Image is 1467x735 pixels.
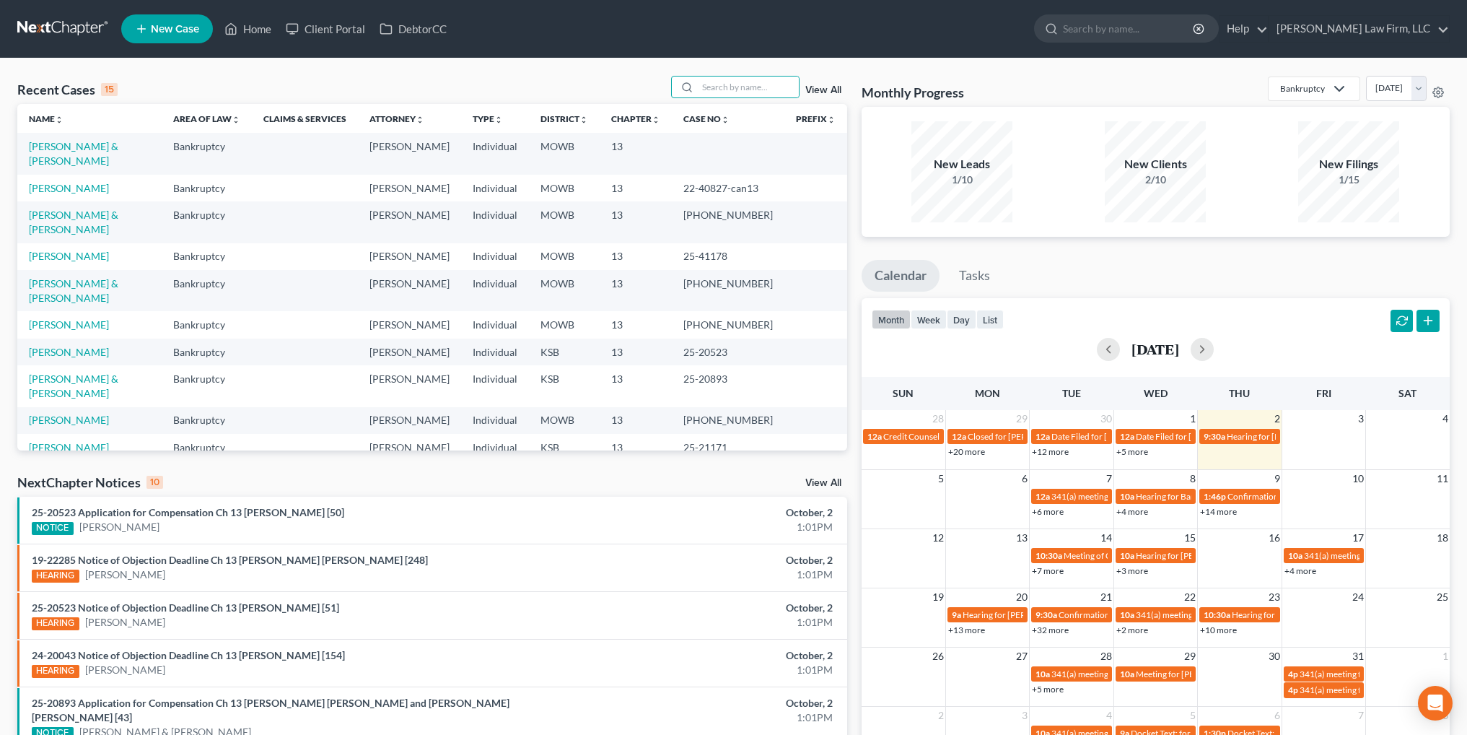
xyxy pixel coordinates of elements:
[1105,173,1206,187] div: 2/10
[946,260,1003,292] a: Tasks
[1227,431,1339,442] span: Hearing for [PERSON_NAME]
[1064,550,1224,561] span: Meeting of Creditors for [PERSON_NAME]
[358,175,461,201] td: [PERSON_NAME]
[1273,470,1282,487] span: 9
[162,201,252,243] td: Bankruptcy
[29,414,109,426] a: [PERSON_NAME]
[672,365,784,406] td: 25-20893
[1269,16,1449,42] a: [PERSON_NAME] Law Firm, LLC
[32,554,428,566] a: 19-22285 Notice of Objection Deadline Ch 13 [PERSON_NAME] [PERSON_NAME] [248]
[893,387,914,399] span: Sun
[911,310,947,329] button: week
[931,588,945,606] span: 19
[494,116,503,124] i: unfold_more
[575,520,833,534] div: 1:01PM
[968,431,1152,442] span: Closed for [PERSON_NAME] & [PERSON_NAME]
[32,601,339,614] a: 25-20523 Notice of Objection Deadline Ch 13 [PERSON_NAME] [51]
[372,16,454,42] a: DebtorCC
[1204,491,1226,502] span: 1:46p
[600,201,672,243] td: 13
[29,140,118,167] a: [PERSON_NAME] & [PERSON_NAME]
[1136,669,1249,679] span: Meeting for [PERSON_NAME]
[1099,588,1113,606] span: 21
[1051,431,1172,442] span: Date Filed for [PERSON_NAME]
[85,615,165,630] a: [PERSON_NAME]
[1183,648,1197,665] span: 29
[1099,410,1113,427] span: 30
[151,24,199,35] span: New Case
[1304,550,1450,561] span: 341(a) meeting for Bar K Holdings, LLC
[162,365,252,406] td: Bankruptcy
[1120,491,1134,502] span: 10a
[1351,470,1365,487] span: 10
[85,663,165,677] a: [PERSON_NAME]
[162,175,252,201] td: Bankruptcy
[29,277,118,304] a: [PERSON_NAME] & [PERSON_NAME]
[1316,387,1331,399] span: Fri
[252,104,358,133] th: Claims & Services
[600,243,672,270] td: 13
[600,365,672,406] td: 13
[358,407,461,434] td: [PERSON_NAME]
[1032,625,1069,635] a: +32 more
[32,506,344,518] a: 25-20523 Application for Compensation Ch 13 [PERSON_NAME] [50]
[600,311,672,338] td: 13
[1035,609,1057,620] span: 9:30a
[862,260,940,292] a: Calendar
[672,270,784,311] td: [PHONE_NUMBER]
[672,339,784,365] td: 25-20523
[948,446,985,457] a: +20 more
[672,243,784,270] td: 25-41178
[461,270,529,311] td: Individual
[1131,342,1179,357] h2: [DATE]
[1441,410,1450,427] span: 4
[85,567,165,582] a: [PERSON_NAME]
[162,407,252,434] td: Bankruptcy
[162,434,252,461] td: Bankruptcy
[1116,625,1148,635] a: +2 more
[947,310,976,329] button: day
[1288,669,1298,679] span: 4p
[358,339,461,365] td: [PERSON_NAME]
[29,209,118,235] a: [PERSON_NAME] & [PERSON_NAME]
[529,407,600,434] td: MOWB
[1063,15,1195,42] input: Search by name...
[1136,491,1255,502] span: Hearing for Bar K Holdings, LLC
[1267,648,1282,665] span: 30
[32,522,74,535] div: NOTICE
[1120,669,1134,679] span: 10a
[1188,470,1197,487] span: 8
[1116,506,1148,517] a: +4 more
[1035,431,1050,442] span: 12a
[698,77,799,97] input: Search by name...
[461,175,529,201] td: Individual
[101,83,118,96] div: 15
[279,16,372,42] a: Client Portal
[575,601,833,615] div: October, 2
[29,250,109,262] a: [PERSON_NAME]
[162,339,252,365] td: Bankruptcy
[1351,529,1365,547] span: 17
[1051,491,1191,502] span: 341(a) meeting for [PERSON_NAME]
[162,133,252,174] td: Bankruptcy
[1298,173,1399,187] div: 1/15
[1062,387,1081,399] span: Tue
[1120,431,1134,442] span: 12a
[17,474,163,491] div: NextChapter Notices
[1035,491,1050,502] span: 12a
[1032,446,1069,457] a: +12 more
[1015,588,1029,606] span: 20
[55,116,64,124] i: unfold_more
[1273,707,1282,724] span: 6
[1120,550,1134,561] span: 10a
[862,84,964,101] h3: Monthly Progress
[911,156,1012,173] div: New Leads
[162,311,252,338] td: Bankruptcy
[1267,588,1282,606] span: 23
[931,648,945,665] span: 26
[461,243,529,270] td: Individual
[611,113,660,124] a: Chapterunfold_more
[529,311,600,338] td: MOWB
[1183,529,1197,547] span: 15
[1227,491,1388,502] span: Confirmation hearing for Apple Central KC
